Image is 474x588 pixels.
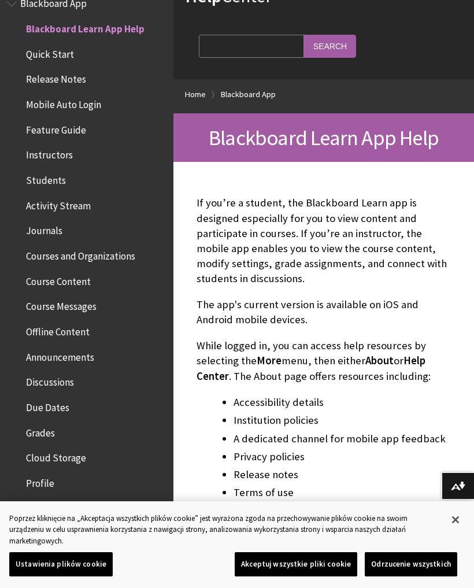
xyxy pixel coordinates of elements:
a: Home [185,87,206,102]
button: Odrzucenie wszystkich [365,552,457,576]
span: Grades [26,423,55,439]
span: Instructors [26,146,73,161]
span: Cloud Storage [26,448,86,464]
span: Help Center [197,354,425,382]
span: Blackboard Learn App Help [26,19,145,35]
span: Due Dates [26,398,69,413]
span: Activity Stream [26,196,91,212]
p: If you’re a student, the Blackboard Learn app is designed especially for you to view content and ... [197,195,451,286]
li: Institution policies [234,412,451,428]
button: Ustawienia plików cookie [9,552,113,576]
span: Discussions [26,372,74,388]
span: Quick Start [26,45,74,60]
span: Courses and Organizations [26,246,135,262]
li: Release notes [234,467,451,483]
span: Students [26,171,66,186]
span: Offline Content [26,322,90,338]
span: Journals [26,221,62,237]
a: Blackboard App [221,87,276,102]
span: Feature Guide [26,120,86,136]
span: About [365,354,394,367]
span: Profile [26,474,54,489]
span: Blackboard Learn App Help [209,124,439,151]
p: The app's current version is available on iOS and Android mobile devices. [197,297,451,327]
input: Search [304,35,356,57]
li: Terms of use [234,485,451,501]
li: Accessibility details [234,394,451,411]
span: Announcements [26,347,94,363]
span: Mobile Auto Login [26,95,101,110]
span: More [257,354,282,367]
span: Course Messages [26,297,97,313]
li: A dedicated channel for mobile app feedback [234,431,451,447]
p: While logged in, you can access help resources by selecting the menu, then either or . The About ... [197,338,451,384]
div: Poprzez kliknięcie na „Akceptacja wszystkich plików cookie” jest wyrażona zgoda na przechowywanie... [9,513,441,547]
button: Zamknięcie [443,507,468,532]
span: Course Content [26,272,91,287]
span: Release Notes [26,70,86,86]
li: Privacy policies [234,449,451,465]
button: Akceptuj wszystkie pliki cookie [235,552,357,576]
span: Push Notifications [26,499,103,515]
